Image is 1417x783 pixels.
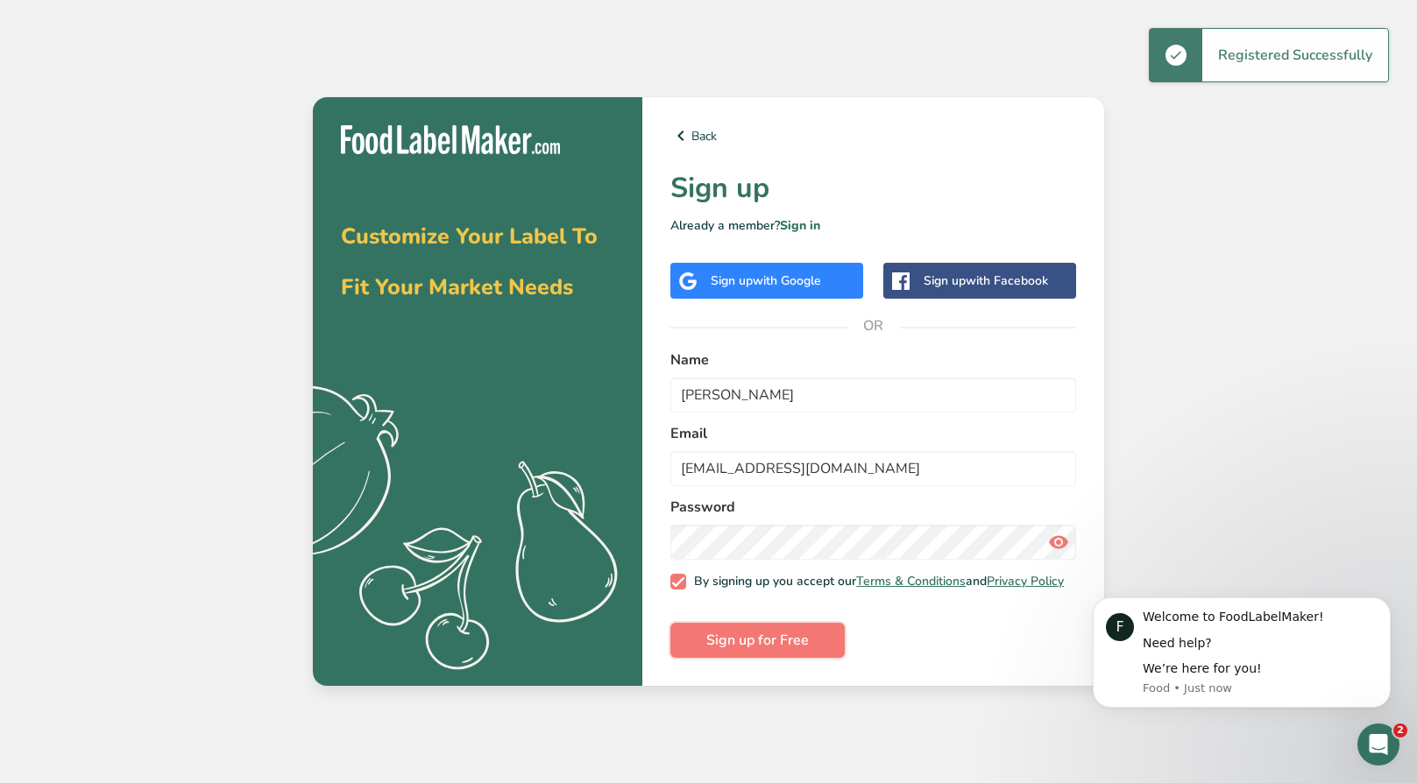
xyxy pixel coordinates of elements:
span: Customize Your Label To Fit Your Market Needs [341,222,598,302]
iframe: Intercom notifications message [1066,571,1417,736]
span: with Google [753,272,821,289]
img: Food Label Maker [341,125,560,154]
iframe: Intercom live chat [1357,723,1399,765]
p: Already a member? [670,216,1076,235]
span: By signing up you accept our and [686,574,1065,589]
span: 2 [1393,723,1407,737]
button: Sign up for Free [670,623,845,658]
a: Sign in [780,217,820,234]
label: Name [670,349,1076,370]
label: Password [670,497,1076,518]
a: Privacy Policy [987,573,1064,589]
a: Terms & Conditions [856,573,966,589]
div: Sign up [924,272,1048,290]
input: John Doe [670,377,1076,413]
input: email@example.com [670,451,1076,486]
a: Back [670,125,1076,146]
span: with Facebook [966,272,1048,289]
label: Email [670,423,1076,444]
h1: Sign up [670,167,1076,209]
span: Sign up for Free [706,630,809,651]
div: Registered Successfully [1202,29,1388,81]
div: Sign up [711,272,821,290]
span: OR [847,300,900,352]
